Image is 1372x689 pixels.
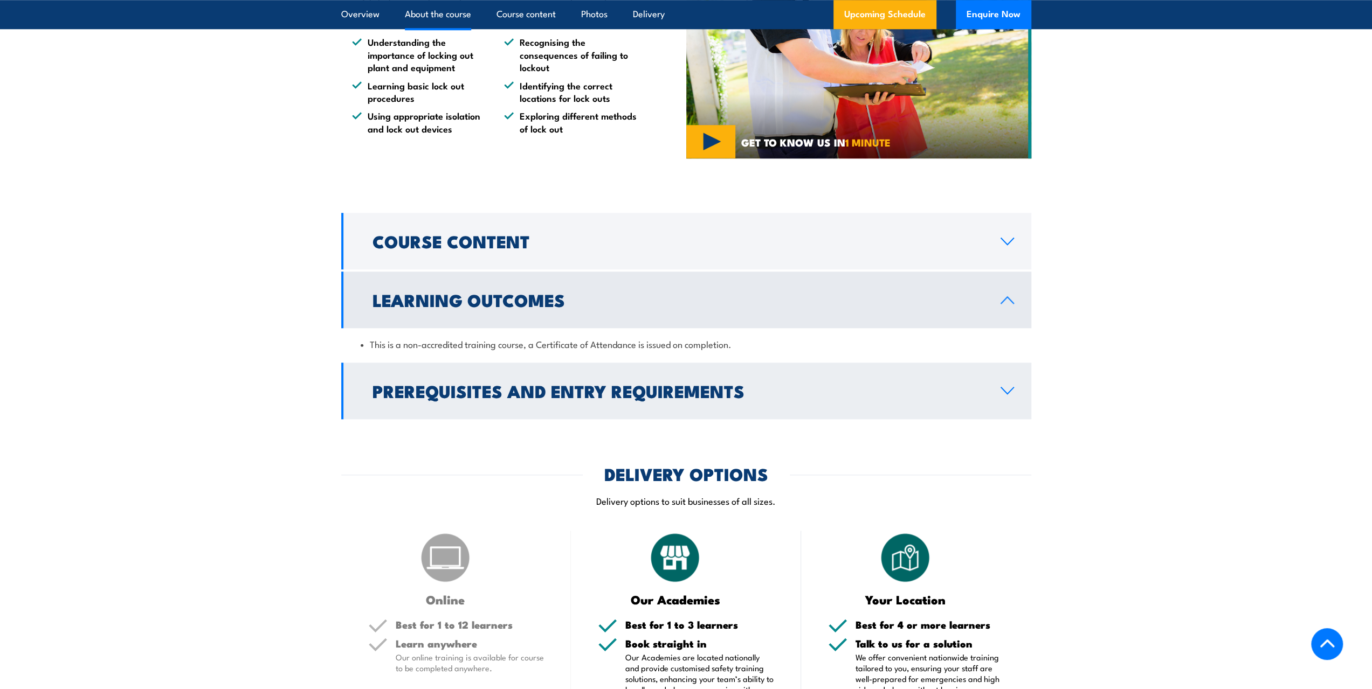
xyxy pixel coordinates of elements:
[396,652,544,673] p: Our online training is available for course to be completed anywhere.
[828,593,983,606] h3: Your Location
[741,137,891,147] span: GET TO KNOW US IN
[856,638,1004,649] h5: Talk to us for a solution
[352,79,485,105] li: Learning basic lock out procedures
[352,36,485,73] li: Understanding the importance of locking out plant and equipment
[341,363,1031,419] a: Prerequisites and Entry Requirements
[504,109,637,135] li: Exploring different methods of lock out
[845,134,891,150] strong: 1 MINUTE
[604,466,768,481] h2: DELIVERY OPTIONS
[625,638,774,649] h5: Book straight in
[341,272,1031,328] a: Learning Outcomes
[373,233,983,248] h2: Course Content
[341,495,1031,507] p: Delivery options to suit businesses of all sizes.
[504,79,637,105] li: Identifying the correct locations for lock outs
[396,638,544,649] h5: Learn anywhere
[373,383,983,398] h2: Prerequisites and Entry Requirements
[396,620,544,630] h5: Best for 1 to 12 learners
[504,36,637,73] li: Recognising the consequences of failing to lockout
[856,620,1004,630] h5: Best for 4 or more learners
[625,620,774,630] h5: Best for 1 to 3 learners
[368,593,523,606] h3: Online
[598,593,753,606] h3: Our Academies
[341,213,1031,269] a: Course Content
[373,292,983,307] h2: Learning Outcomes
[352,109,485,135] li: Using appropriate isolation and lock out devices
[361,338,1012,350] li: This is a non-accredited training course, a Certificate of Attendance is issued on completion.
